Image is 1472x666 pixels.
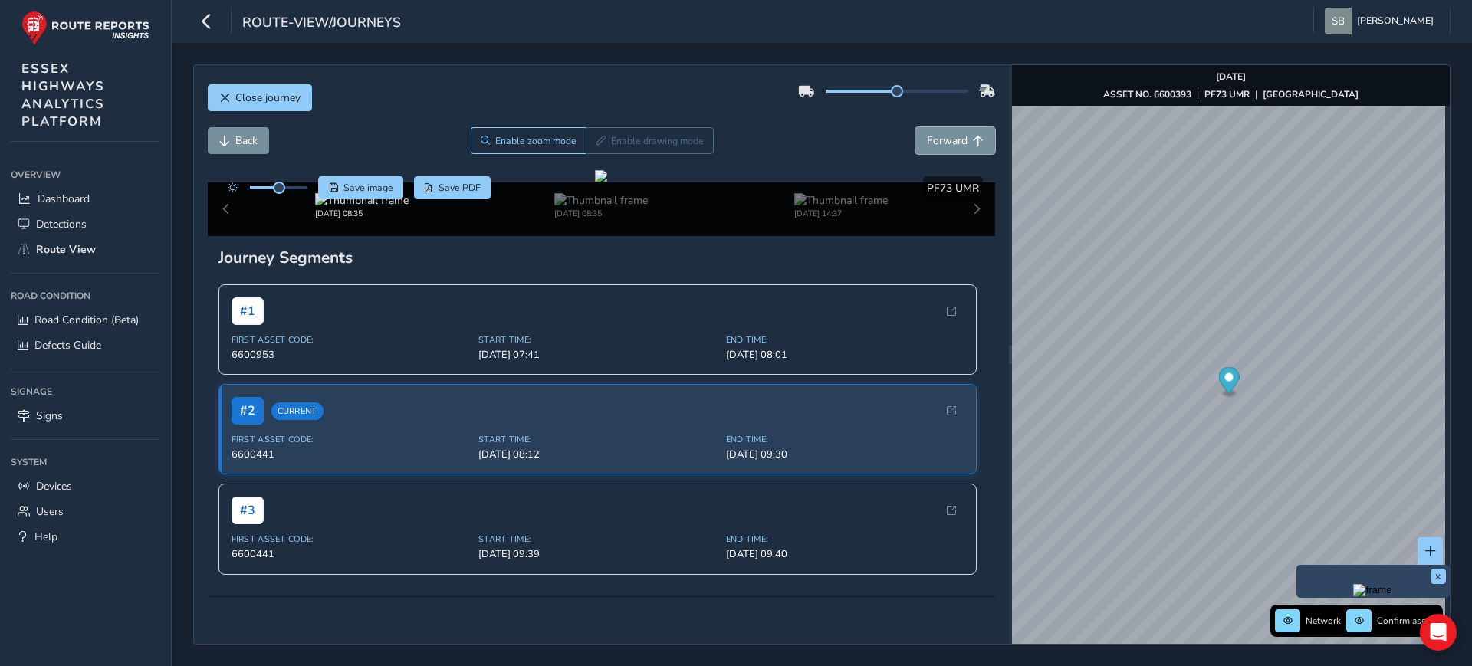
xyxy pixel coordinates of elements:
a: Detections [11,212,160,237]
a: Devices [11,474,160,499]
div: [DATE] 14:37 [794,208,888,219]
span: # 3 [232,497,264,524]
a: Help [11,524,160,550]
button: [PERSON_NAME] [1325,8,1439,34]
button: x [1431,569,1446,584]
span: [DATE] 09:39 [478,547,717,561]
span: Users [36,504,64,519]
span: Save image [343,182,393,194]
span: Devices [36,479,72,494]
div: [DATE] 08:35 [554,208,648,219]
strong: [DATE] [1216,71,1246,83]
a: Signs [11,403,160,428]
img: Thumbnail frame [794,193,888,208]
img: Thumbnail frame [315,193,409,208]
button: Preview frame [1300,584,1446,594]
span: Help [34,530,58,544]
span: Start Time: [478,434,717,445]
span: Start Time: [478,334,717,346]
div: Open Intercom Messenger [1420,614,1457,651]
img: diamond-layout [1325,8,1352,34]
div: Overview [11,163,160,186]
div: Road Condition [11,284,160,307]
strong: ASSET NO. 6600393 [1103,88,1191,100]
button: Back [208,127,269,154]
div: Journey Segments [219,247,985,268]
span: ESSEX HIGHWAYS ANALYTICS PLATFORM [21,60,105,130]
img: frame [1353,584,1391,596]
span: Confirm assets [1377,615,1438,627]
strong: [GEOGRAPHIC_DATA] [1263,88,1359,100]
span: First Asset Code: [232,533,470,545]
span: Forward [927,133,968,148]
span: End Time: [726,334,964,346]
button: PDF [414,176,491,199]
span: [DATE] 09:30 [726,448,964,461]
span: First Asset Code: [232,334,470,346]
span: # 1 [232,297,264,325]
span: [DATE] 08:01 [726,348,964,362]
a: Dashboard [11,186,160,212]
a: Defects Guide [11,333,160,358]
span: route-view/journeys [242,13,401,34]
span: First Asset Code: [232,434,470,445]
span: Current [271,402,324,420]
span: Dashboard [38,192,90,206]
span: Close journey [235,90,301,105]
span: Enable zoom mode [495,135,577,147]
span: Route View [36,242,96,257]
strong: PF73 UMR [1204,88,1250,100]
span: [DATE] 08:12 [478,448,717,461]
span: [PERSON_NAME] [1357,8,1434,34]
img: Thumbnail frame [554,193,648,208]
span: End Time: [726,434,964,445]
span: Road Condition (Beta) [34,313,139,327]
a: Route View [11,237,160,262]
span: Start Time: [478,533,717,545]
span: Back [235,133,258,148]
span: PF73 UMR [927,181,979,195]
button: Close journey [208,84,312,111]
div: Signage [11,380,160,403]
button: Forward [915,127,995,154]
button: Save [318,176,403,199]
span: [DATE] 09:40 [726,547,964,561]
span: End Time: [726,533,964,545]
img: rr logo [21,11,149,45]
button: Zoom [471,127,586,154]
span: Signs [36,408,63,423]
span: Defects Guide [34,338,101,353]
div: System [11,451,160,474]
span: 6600953 [232,348,470,362]
span: Save PDF [439,182,481,194]
span: [DATE] 07:41 [478,348,717,362]
div: | | [1103,88,1359,100]
span: # 2 [232,397,264,425]
span: Detections [36,217,87,231]
div: [DATE] 08:35 [315,208,409,219]
a: Users [11,499,160,524]
a: Road Condition (Beta) [11,307,160,333]
span: 6600441 [232,448,470,461]
span: 6600441 [232,547,470,561]
div: Map marker [1218,367,1239,399]
span: Network [1306,615,1341,627]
